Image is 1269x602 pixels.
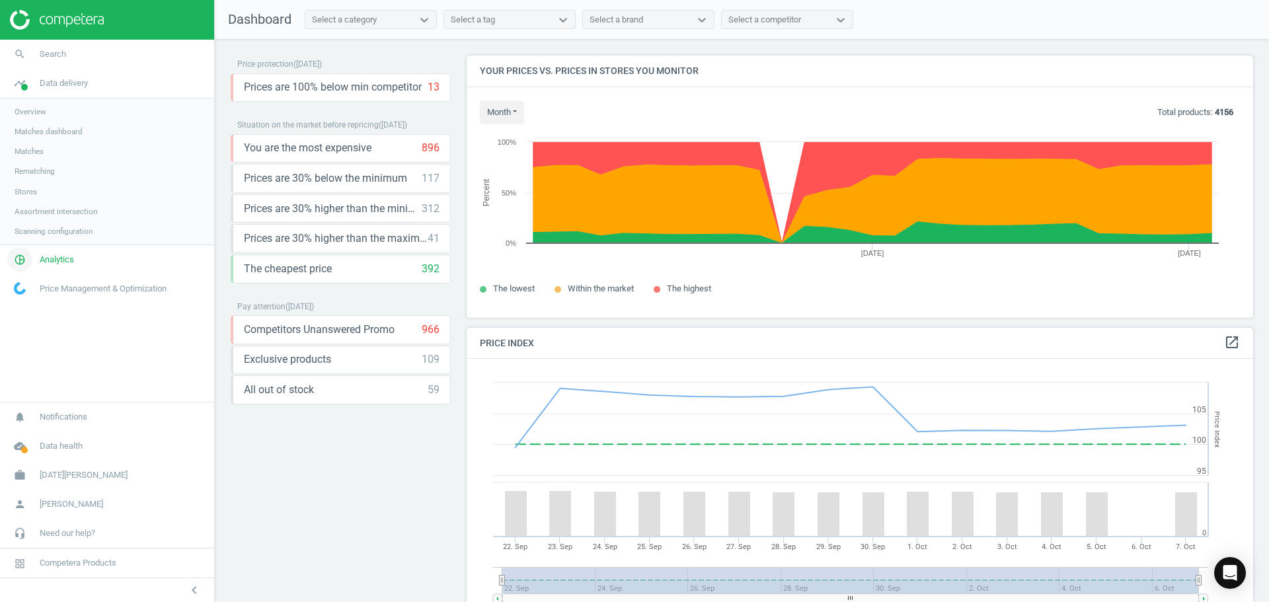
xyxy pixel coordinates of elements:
tspan: Percent [482,178,491,206]
i: cloud_done [7,433,32,459]
span: Assortment intersection [15,206,97,217]
span: [PERSON_NAME] [40,498,103,510]
span: Competitors Unanswered Promo [244,322,395,337]
tspan: 28. Sep [771,543,796,551]
i: search [7,42,32,67]
i: open_in_new [1224,334,1240,350]
span: Stores [15,186,37,197]
i: headset_mic [7,521,32,546]
h4: Price Index [467,328,1253,359]
span: [DATE][PERSON_NAME] [40,469,128,481]
div: 13 [428,80,440,94]
img: ajHJNr6hYgQAAAAASUVORK5CYII= [10,10,104,30]
span: Prices are 30% higher than the maximal [244,231,428,246]
span: Situation on the market before repricing [237,120,379,130]
tspan: Price Index [1213,411,1221,447]
span: Dashboard [228,11,291,27]
text: 0 [1202,529,1206,537]
span: You are the most expensive [244,141,371,155]
tspan: 7. Oct [1176,543,1196,551]
div: Select a category [312,14,377,26]
tspan: 26. Sep [682,543,707,551]
span: Exclusive products [244,352,331,367]
span: Rematching [15,166,55,176]
tspan: 1. Oct [907,543,927,551]
h4: Your prices vs. prices in stores you monitor [467,56,1253,87]
span: Notifications [40,411,87,423]
i: work [7,463,32,488]
span: Price protection [237,59,293,69]
span: ( [DATE] ) [293,59,322,69]
i: notifications [7,404,32,430]
div: Select a tag [451,14,495,26]
button: chevron_left [178,582,211,599]
p: Total products: [1157,106,1233,118]
span: ( [DATE] ) [379,120,407,130]
span: Need our help? [40,527,95,539]
span: Within the market [568,283,634,293]
span: Pay attention [237,302,286,311]
div: 109 [422,352,440,367]
span: The lowest [493,283,535,293]
b: 4156 [1215,107,1233,117]
tspan: 6. Oct [1132,543,1151,551]
span: Price Management & Optimization [40,283,167,295]
text: 95 [1197,467,1206,476]
span: All out of stock [244,383,314,397]
button: month [480,100,524,124]
tspan: 25. Sep [637,543,662,551]
div: 117 [422,171,440,186]
span: Overview [15,106,46,117]
text: 105 [1192,405,1206,414]
tspan: [DATE] [1178,249,1201,257]
span: The cheapest price [244,262,332,276]
span: Search [40,48,66,60]
i: person [7,492,32,517]
span: Prices are 30% higher than the minimum [244,202,422,216]
div: 41 [428,231,440,246]
i: pie_chart_outlined [7,247,32,272]
span: Matches dashboard [15,126,83,137]
span: Data health [40,440,83,452]
tspan: 5. Oct [1087,543,1106,551]
span: Analytics [40,254,74,266]
tspan: 29. Sep [816,543,841,551]
div: 392 [422,262,440,276]
div: Select a brand [590,14,643,26]
span: Prices are 30% below the minimum [244,171,407,186]
text: 100 [1192,435,1206,445]
text: 50% [502,189,516,197]
div: Select a competitor [728,14,801,26]
tspan: 4. Oct [1042,543,1061,551]
tspan: [DATE] [861,249,884,257]
div: 59 [428,383,440,397]
span: Competera Products [40,557,116,569]
span: ( [DATE] ) [286,302,314,311]
span: Data delivery [40,77,88,89]
img: wGWNvw8QSZomAAAAABJRU5ErkJggg== [14,282,26,295]
i: timeline [7,71,32,96]
tspan: 3. Oct [997,543,1017,551]
span: Matches [15,146,44,157]
div: 312 [422,202,440,216]
tspan: 2. Oct [952,543,972,551]
span: Scanning configuration [15,226,93,237]
tspan: 27. Sep [726,543,751,551]
a: open_in_new [1224,334,1240,352]
text: 0% [506,239,516,247]
text: 100% [498,138,516,146]
tspan: 23. Sep [548,543,572,551]
i: chevron_left [186,582,202,598]
div: 896 [422,141,440,155]
tspan: 30. Sep [861,543,885,551]
span: The highest [667,283,711,293]
span: Prices are 100% below min competitor [244,80,422,94]
div: 966 [422,322,440,337]
tspan: 24. Sep [593,543,617,551]
tspan: 22. Sep [503,543,527,551]
div: Open Intercom Messenger [1214,557,1246,589]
